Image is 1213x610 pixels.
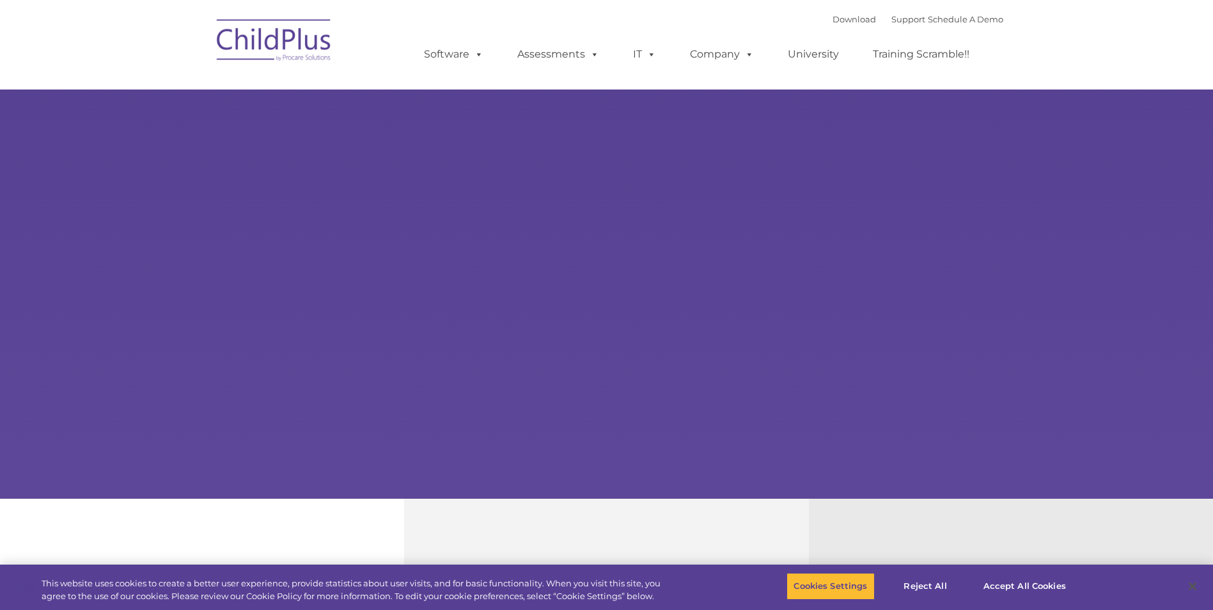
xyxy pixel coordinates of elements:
a: Company [677,42,767,67]
img: ChildPlus by Procare Solutions [210,10,338,74]
button: Close [1178,572,1207,600]
font: | [833,14,1003,24]
a: Training Scramble!! [860,42,982,67]
a: IT [620,42,669,67]
a: Schedule A Demo [928,14,1003,24]
a: Support [891,14,925,24]
button: Reject All [886,573,966,600]
a: Download [833,14,876,24]
div: This website uses cookies to create a better user experience, provide statistics about user visit... [42,577,667,602]
a: University [775,42,852,67]
button: Cookies Settings [786,573,874,600]
button: Accept All Cookies [976,573,1073,600]
a: Assessments [505,42,612,67]
a: Software [411,42,496,67]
